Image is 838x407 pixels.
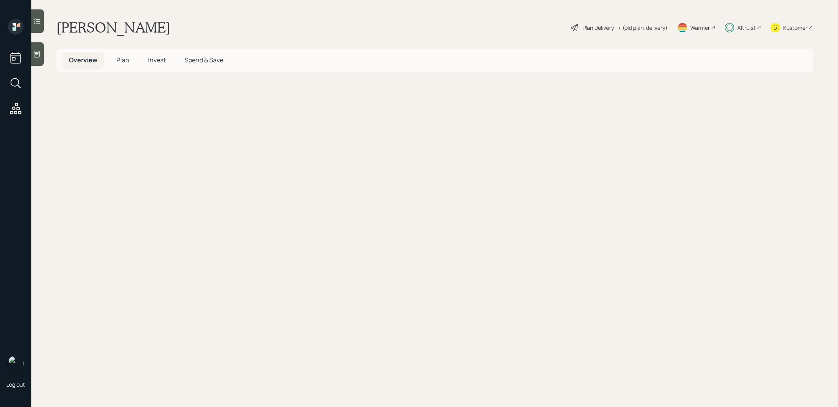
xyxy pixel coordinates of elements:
h1: [PERSON_NAME] [56,19,170,36]
img: treva-nostdahl-headshot.png [8,356,24,371]
span: Invest [148,56,166,64]
div: Kustomer [783,24,807,32]
span: Overview [69,56,98,64]
div: Log out [6,381,25,388]
div: Altruist [737,24,756,32]
div: • (old plan-delivery) [618,24,668,32]
div: Plan Delivery [583,24,614,32]
div: Warmer [690,24,710,32]
span: Spend & Save [185,56,223,64]
span: Plan [116,56,129,64]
